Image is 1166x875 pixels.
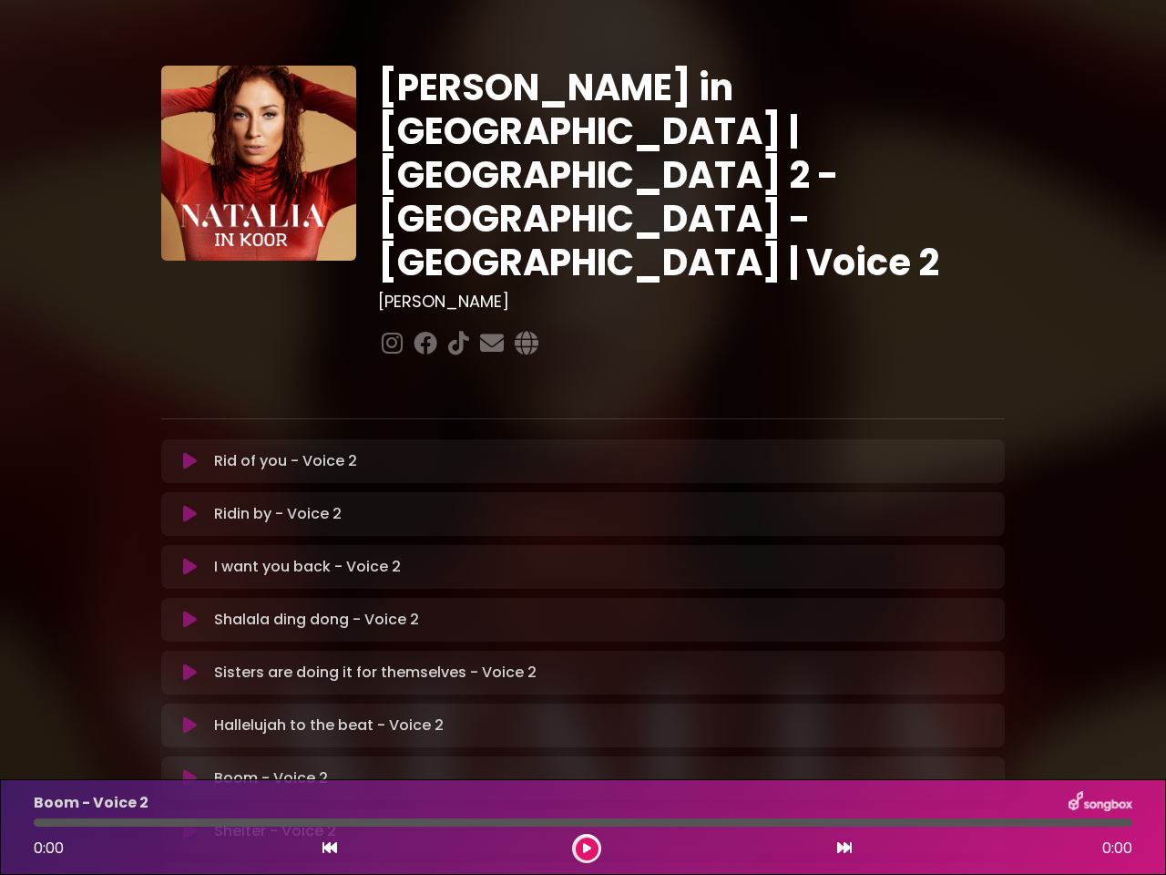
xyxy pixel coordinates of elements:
span: 0:00 [1102,838,1132,860]
img: songbox-logo-white.png [1069,791,1132,815]
h1: [PERSON_NAME] in [GEOGRAPHIC_DATA] | [GEOGRAPHIC_DATA] 2 - [GEOGRAPHIC_DATA] - [GEOGRAPHIC_DATA] ... [378,66,1006,284]
p: Hallelujah to the beat - Voice 2 [214,715,444,736]
p: I want you back - Voice 2 [214,556,401,578]
p: Ridin by - Voice 2 [214,503,342,525]
p: Rid of you - Voice 2 [214,450,357,472]
p: Boom - Voice 2 [214,767,328,789]
p: Shalala ding dong - Voice 2 [214,609,419,631]
span: 0:00 [34,838,64,859]
p: Sisters are doing it for themselves - Voice 2 [214,662,537,684]
img: YTVS25JmS9CLUqXqkEhs [161,66,356,261]
p: Boom - Voice 2 [34,792,148,814]
h3: [PERSON_NAME] [378,292,1006,312]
